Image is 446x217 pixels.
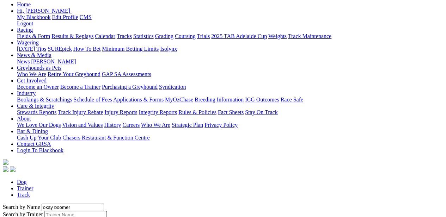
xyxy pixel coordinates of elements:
a: Wagering [17,39,39,45]
a: MyOzChase [165,97,193,103]
div: Greyhounds as Pets [17,71,443,77]
a: ICG Outcomes [245,97,279,103]
a: Isolynx [160,46,177,52]
a: Statistics [133,33,154,39]
a: Industry [17,90,36,96]
a: How To Bet [73,46,101,52]
a: Home [17,1,31,7]
a: Trainer [17,185,33,191]
a: Vision and Values [62,122,103,128]
a: Calendar [95,33,115,39]
img: twitter.svg [10,166,16,172]
a: Privacy Policy [204,122,238,128]
a: [PERSON_NAME] [31,58,76,64]
a: Applications & Forms [113,97,164,103]
a: History [104,122,121,128]
a: Track [17,192,30,198]
a: Fact Sheets [218,109,244,115]
div: Racing [17,33,443,39]
a: Breeding Information [195,97,244,103]
a: Rules & Policies [178,109,216,115]
a: Track Maintenance [288,33,331,39]
a: News [17,58,30,64]
a: Cash Up Your Club [17,135,61,141]
div: Wagering [17,46,443,52]
a: Results & Replays [51,33,93,39]
a: Coursing [175,33,196,39]
a: Grading [155,33,173,39]
a: My Blackbook [17,14,51,20]
a: News & Media [17,52,51,58]
a: Weights [268,33,287,39]
a: Minimum Betting Limits [102,46,159,52]
div: News & Media [17,58,443,65]
a: CMS [80,14,92,20]
a: Strategic Plan [172,122,203,128]
a: Who We Are [17,71,46,77]
a: Syndication [159,84,186,90]
a: Integrity Reports [139,109,177,115]
a: Stay On Track [245,109,277,115]
a: Become an Owner [17,84,59,90]
a: Edit Profile [52,14,78,20]
a: Stewards Reports [17,109,56,115]
a: SUREpick [48,46,72,52]
a: Dog [17,179,27,185]
div: About [17,122,443,128]
a: Injury Reports [104,109,137,115]
a: Chasers Restaurant & Function Centre [62,135,149,141]
span: Hi, [PERSON_NAME] [17,8,70,14]
a: 2025 TAB Adelaide Cup [211,33,267,39]
a: Tracks [117,33,132,39]
a: Racing [17,27,33,33]
a: Retire Your Greyhound [48,71,100,77]
a: Hi, [PERSON_NAME] [17,8,72,14]
div: Hi, [PERSON_NAME] [17,14,443,27]
a: Care & Integrity [17,103,54,109]
div: Care & Integrity [17,109,443,116]
a: Contact GRSA [17,141,51,147]
a: Fields & Form [17,33,50,39]
a: Become a Trainer [60,84,100,90]
a: About [17,116,31,122]
img: logo-grsa-white.png [3,159,8,165]
img: facebook.svg [3,166,8,172]
a: Bar & Dining [17,128,48,134]
a: Logout [17,20,33,26]
label: Search by Name [3,204,40,210]
a: Get Involved [17,77,47,83]
input: Search by Greyhound name [42,204,104,211]
a: Login To Blackbook [17,147,63,153]
a: We Love Our Dogs [17,122,61,128]
a: Who We Are [141,122,170,128]
div: Industry [17,97,443,103]
div: Get Involved [17,84,443,90]
a: Greyhounds as Pets [17,65,61,71]
a: Bookings & Scratchings [17,97,72,103]
a: GAP SA Assessments [102,71,151,77]
div: Bar & Dining [17,135,443,141]
a: Track Injury Rebate [58,109,103,115]
a: Race Safe [280,97,303,103]
a: Purchasing a Greyhound [102,84,158,90]
a: [DATE] Tips [17,46,46,52]
a: Careers [122,122,140,128]
a: Schedule of Fees [73,97,112,103]
a: Trials [197,33,210,39]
